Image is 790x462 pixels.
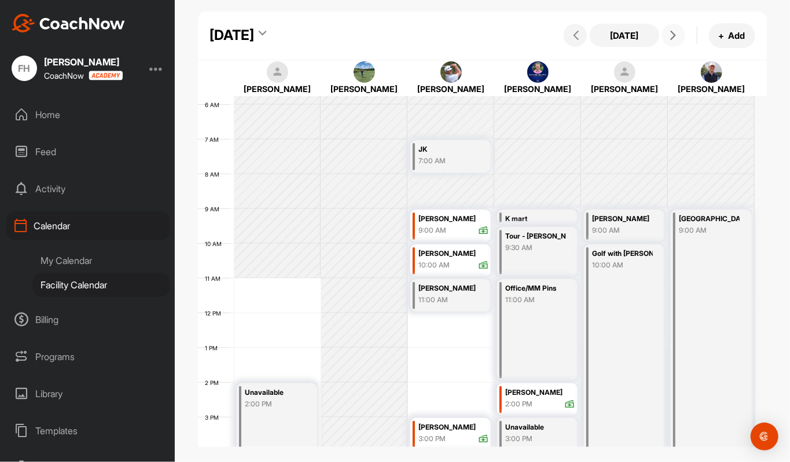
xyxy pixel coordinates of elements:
[32,248,170,273] div: My Calendar
[12,14,125,32] img: CoachNow
[505,212,565,226] div: K mart
[198,379,230,386] div: 2 PM
[12,56,37,81] div: FH
[6,379,170,408] div: Library
[505,399,532,409] div: 2:00 PM
[6,137,170,166] div: Feed
[505,421,565,434] div: Unavailable
[198,171,231,178] div: 8 AM
[267,61,289,83] img: square_default-ef6cabf814de5a2bf16c804365e32c732080f9872bdf737d349900a9daf73cf9.png
[354,61,376,83] img: square_76d474b740ca28bdc38895401cb2d4cb.jpg
[416,83,486,95] div: [PERSON_NAME]
[198,206,231,212] div: 9 AM
[505,295,565,305] div: 11:00 AM
[44,71,123,80] div: CoachNow
[198,275,232,282] div: 11 AM
[198,310,233,317] div: 12 PM
[6,174,170,203] div: Activity
[505,282,565,295] div: Office/MM Pins
[590,24,659,47] button: [DATE]
[6,416,170,445] div: Templates
[418,247,488,261] div: [PERSON_NAME]
[44,57,123,67] div: [PERSON_NAME]
[89,71,123,80] img: CoachNow acadmey
[198,101,231,108] div: 6 AM
[590,83,660,95] div: [PERSON_NAME]
[592,212,652,226] div: [PERSON_NAME]
[245,399,305,409] div: 2:00 PM
[505,386,575,399] div: [PERSON_NAME]
[418,212,488,226] div: [PERSON_NAME]
[418,282,479,295] div: [PERSON_NAME]
[418,225,446,236] div: 9:00 AM
[418,421,488,434] div: [PERSON_NAME]
[418,260,450,270] div: 10:00 AM
[242,83,313,95] div: [PERSON_NAME]
[751,423,778,450] div: Open Intercom Messenger
[198,414,230,421] div: 3 PM
[709,23,755,48] button: +Add
[505,434,565,444] div: 3:00 PM
[210,25,254,46] div: [DATE]
[614,61,636,83] img: square_default-ef6cabf814de5a2bf16c804365e32c732080f9872bdf737d349900a9daf73cf9.png
[6,342,170,371] div: Programs
[6,100,170,129] div: Home
[592,225,652,236] div: 9:00 AM
[198,344,229,351] div: 1 PM
[418,143,479,156] div: JK
[329,83,399,95] div: [PERSON_NAME]
[701,61,723,83] img: square_c38149ace2d67fed064ce2ecdac316ab.jpg
[418,156,479,166] div: 7:00 AM
[592,260,652,270] div: 10:00 AM
[503,83,573,95] div: [PERSON_NAME]
[245,386,305,399] div: Unavailable
[440,61,462,83] img: square_f0fd8699626d342409a23b1a51ec4760.jpg
[418,295,479,305] div: 11:00 AM
[6,305,170,334] div: Billing
[718,30,724,42] span: +
[527,61,549,83] img: square_40516db2916e8261e2cdf582b2492737.jpg
[198,136,230,143] div: 7 AM
[505,230,565,243] div: Tour - [PERSON_NAME] 10AM
[505,243,565,253] div: 9:30 AM
[418,434,446,444] div: 3:00 PM
[592,247,652,261] div: Golf with [PERSON_NAME]
[6,211,170,240] div: Calendar
[679,212,740,226] div: [GEOGRAPHIC_DATA]
[679,225,740,236] div: 9:00 AM
[32,273,170,297] div: Facility Calendar
[198,240,233,247] div: 10 AM
[677,83,747,95] div: [PERSON_NAME]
